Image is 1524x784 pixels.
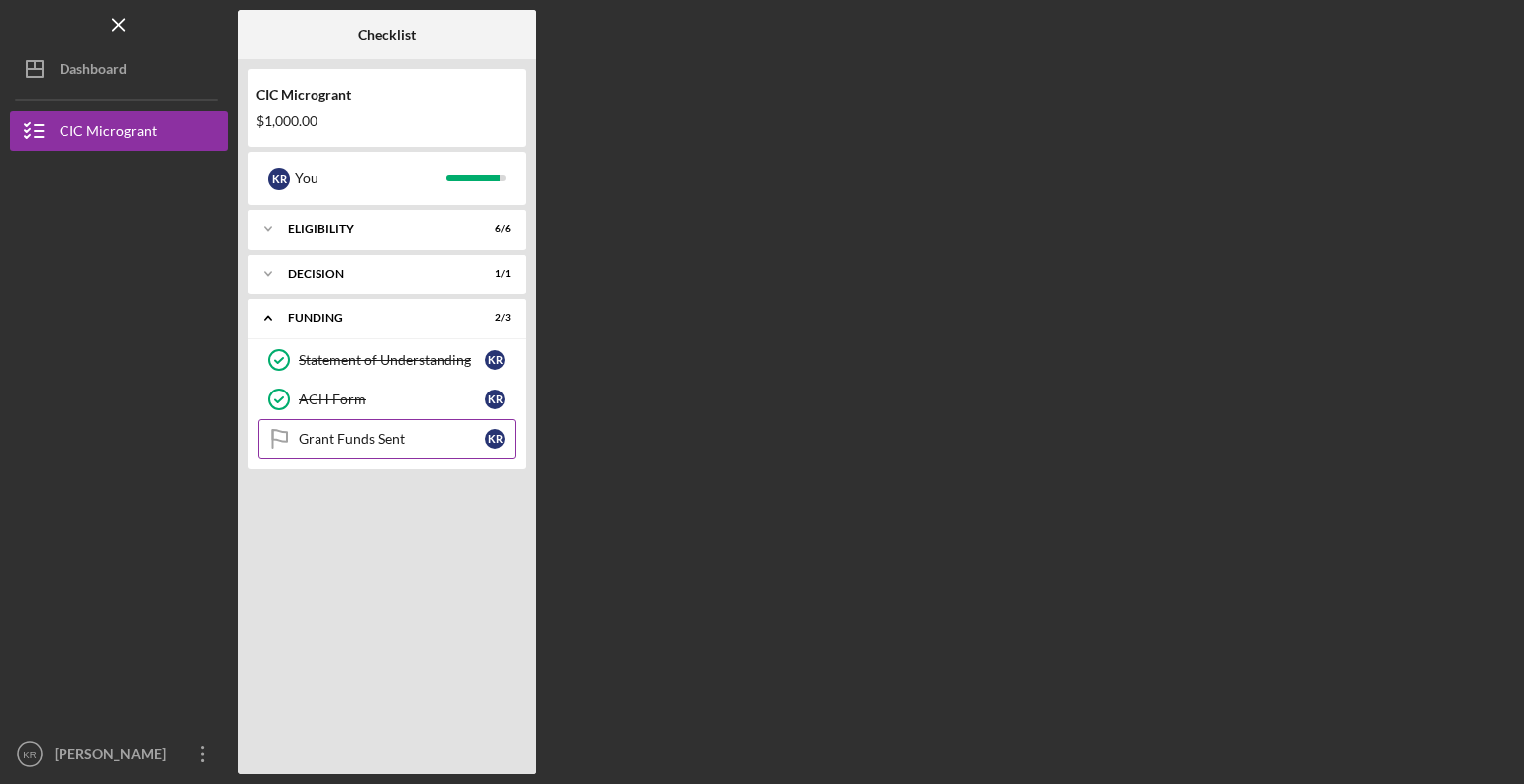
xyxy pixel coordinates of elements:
[485,390,505,409] div: K R
[258,380,516,419] a: ACH FormKR
[10,734,228,774] button: KR[PERSON_NAME]
[485,429,505,449] div: K R
[10,111,228,151] button: CIC Microgrant
[475,268,511,280] div: 1 / 1
[299,431,485,447] div: Grant Funds Sent
[475,223,511,235] div: 6 / 6
[10,50,228,89] button: Dashboard
[256,87,518,103] div: CIC Microgrant
[268,168,290,190] div: K R
[299,352,485,368] div: Statement of Understanding
[358,27,416,43] b: Checklist
[475,312,511,324] div: 2 / 3
[256,113,518,129] div: $1,000.00
[288,268,461,280] div: Decision
[258,340,516,380] a: Statement of UnderstandingKR
[288,312,461,324] div: FUNDING
[23,749,36,760] text: KR
[299,392,485,407] div: ACH Form
[60,111,157,156] div: CIC Microgrant
[295,162,446,195] div: You
[258,419,516,459] a: Grant Funds SentKR
[50,734,179,779] div: [PERSON_NAME]
[288,223,461,235] div: ELIGIBILITY
[60,50,127,94] div: Dashboard
[485,350,505,370] div: K R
